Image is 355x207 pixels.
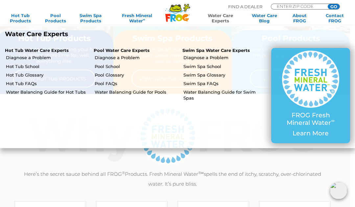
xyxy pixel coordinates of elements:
a: Water Balancing Guide for Swim Spas [183,89,266,101]
a: Fresh MineralWater∞ [112,13,162,23]
a: ContactFROG [321,13,348,23]
a: Swim Spa Water Care Experts [182,48,250,53]
input: GO [328,4,340,9]
a: Pool FAQs [95,80,177,86]
p: FROG Fresh Mineral Water [282,112,339,127]
a: Water CareExperts [198,13,243,23]
a: Hot Tub FAQs [6,80,89,86]
sup: ∞ [331,118,334,124]
a: PoolProducts [42,13,69,23]
a: Diagnose a Problem [183,55,266,60]
p: Find A Dealer [228,4,262,10]
p: Here’s the secret sauce behind all FROG Products. Fresh Mineral Water spells the end of itchy, sc... [16,169,329,189]
a: Swim Spa Glossary [183,72,266,78]
input: Zip Code Form [276,4,320,9]
a: Diagnose a Problem [6,55,89,60]
a: Pool Glossary [95,72,177,78]
a: Pool Water Care Experts [94,48,150,53]
sup: ® [122,171,125,175]
a: Diagnose a Problem [95,55,177,60]
a: FROG Fresh Mineral Water∞ Learn More [282,51,339,141]
p: Learn More [282,130,339,137]
a: Water Balancing Guide for Pools [95,89,177,95]
a: Swim Spa FAQs [183,80,266,86]
a: Water CareBlog [251,13,278,23]
a: AboutFROG [286,13,313,23]
a: Swim SpaProducts [77,13,104,23]
p: Water Care Experts [5,31,173,38]
a: Hot Tub Water Care Experts [5,48,69,53]
a: Pool School [95,63,177,69]
img: openIcon [330,182,347,199]
a: Hot Tub School [6,63,89,69]
a: Swim Spa School [183,63,266,69]
sup: ®∞ [198,171,204,175]
sup: ∞ [143,18,145,21]
a: Hot TubProducts [7,13,34,23]
a: Hot Tub Glossary [6,72,89,78]
a: Water Balancing Guide for Hot Tubs [6,89,89,95]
